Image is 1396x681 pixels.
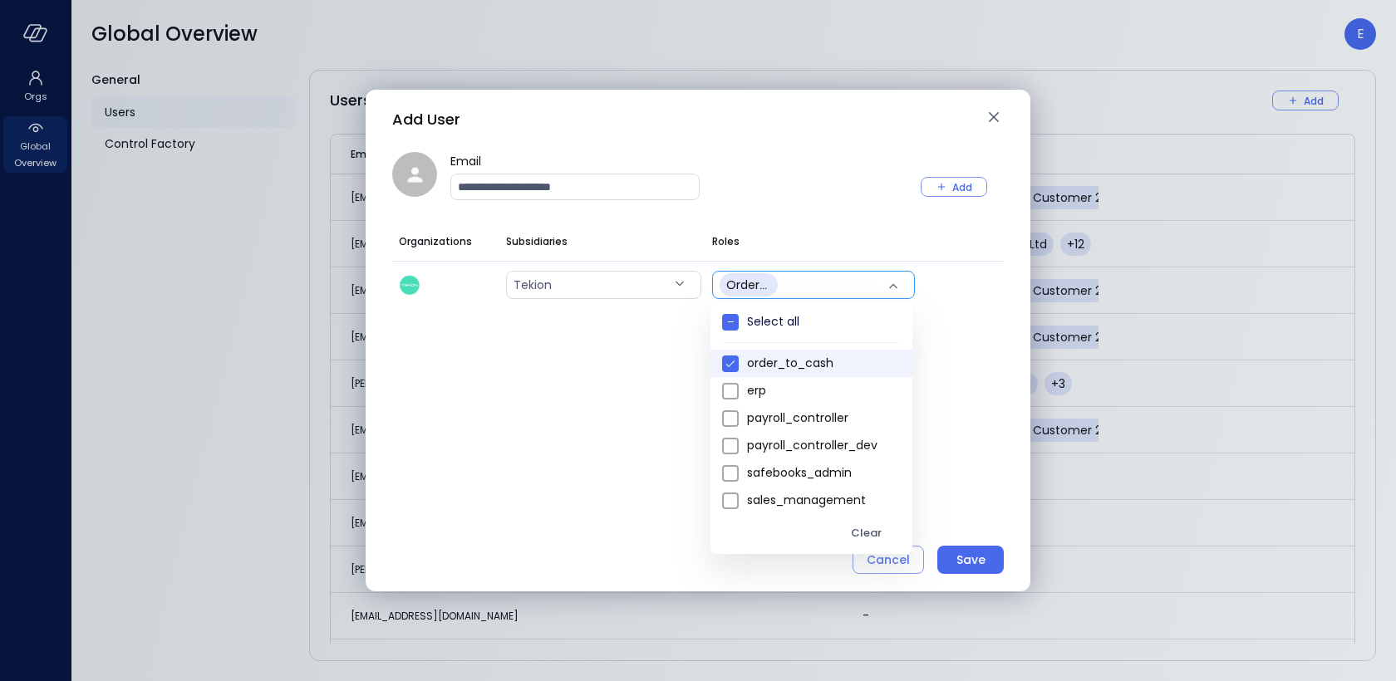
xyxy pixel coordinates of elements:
[747,313,899,331] span: Select all
[747,382,899,399] span: erp
[851,524,882,543] div: Clear
[747,464,899,482] span: safebooks_admin
[747,355,899,372] span: order_to_cash
[747,492,899,509] span: sales_management
[747,409,899,427] span: payroll_controller
[833,519,899,547] button: Clear
[747,437,899,454] span: payroll_controller_dev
